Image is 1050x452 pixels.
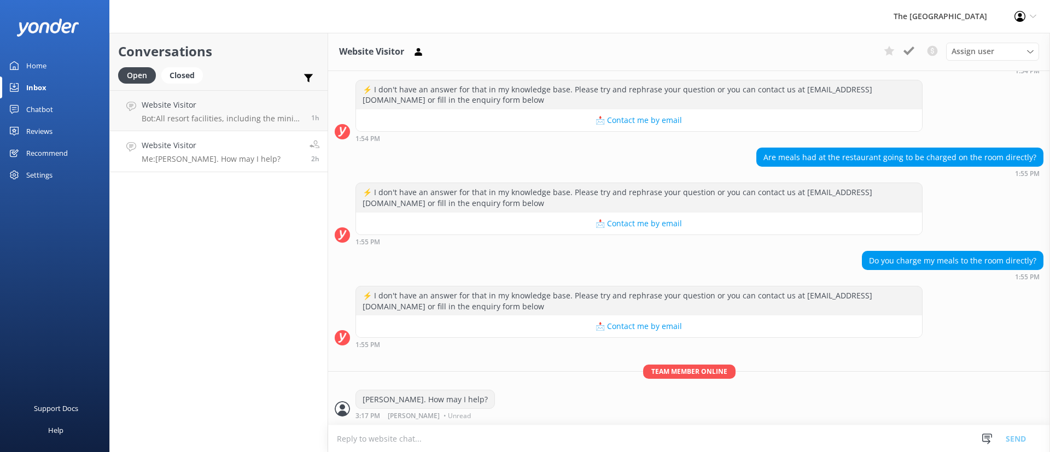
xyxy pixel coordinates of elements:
p: Me: [PERSON_NAME]. How may I help? [142,154,281,164]
span: Sep 29 2025 03:40pm (UTC -10:00) Pacific/Honolulu [311,113,319,122]
div: Support Docs [34,397,78,419]
p: Bot: All resort facilities, including the mini water park, are reserved exclusively for our in-ho... [142,114,303,124]
h4: Website Visitor [142,139,281,151]
strong: 1:55 PM [355,239,380,245]
strong: 1:55 PM [1015,274,1040,280]
div: [PERSON_NAME]. How may I help? [356,390,494,409]
strong: 1:54 PM [1015,68,1040,74]
button: 📩 Contact me by email [356,109,922,131]
button: 📩 Contact me by email [356,315,922,337]
div: Sep 29 2025 01:55pm (UTC -10:00) Pacific/Honolulu [862,273,1043,280]
div: Sep 29 2025 01:54pm (UTC -10:00) Pacific/Honolulu [355,134,923,142]
span: [PERSON_NAME] [388,413,440,419]
span: Sep 29 2025 03:17pm (UTC -10:00) Pacific/Honolulu [311,154,319,163]
div: Closed [161,67,203,84]
div: Assign User [946,43,1039,60]
div: ⚡ I don't have an answer for that in my knowledge base. Please try and rephrase your question or ... [356,183,922,212]
div: Chatbot [26,98,53,120]
div: Inbox [26,77,46,98]
strong: 1:55 PM [1015,171,1040,177]
div: Open [118,67,156,84]
h3: Website Visitor [339,45,404,59]
a: Website VisitorMe:[PERSON_NAME]. How may I help?2h [110,131,328,172]
strong: 1:55 PM [355,342,380,348]
div: Sep 29 2025 03:17pm (UTC -10:00) Pacific/Honolulu [355,412,495,419]
span: Assign user [952,45,994,57]
a: Open [118,69,161,81]
div: Sep 29 2025 01:55pm (UTC -10:00) Pacific/Honolulu [355,238,923,245]
div: Do you charge my meals to the room directly? [862,251,1043,270]
div: Sep 29 2025 01:55pm (UTC -10:00) Pacific/Honolulu [355,341,923,348]
div: ⚡ I don't have an answer for that in my knowledge base. Please try and rephrase your question or ... [356,286,922,315]
div: Recommend [26,142,68,164]
div: Help [48,419,63,441]
button: 📩 Contact me by email [356,213,922,234]
img: yonder-white-logo.png [16,19,79,37]
div: Are meals had at the restaurant going to be charged on the room directly? [757,148,1043,167]
div: ⚡ I don't have an answer for that in my knowledge base. Please try and rephrase your question or ... [356,80,922,109]
a: Website VisitorBot:All resort facilities, including the mini water park, are reserved exclusively... [110,90,328,131]
a: Closed [161,69,208,81]
strong: 3:17 PM [355,413,380,419]
div: Home [26,55,46,77]
h4: Website Visitor [142,99,303,111]
div: Settings [26,164,52,186]
span: • Unread [444,413,471,419]
h2: Conversations [118,41,319,62]
div: Reviews [26,120,52,142]
span: Team member online [643,365,736,378]
strong: 1:54 PM [355,136,380,142]
div: Sep 29 2025 01:55pm (UTC -10:00) Pacific/Honolulu [756,169,1043,177]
